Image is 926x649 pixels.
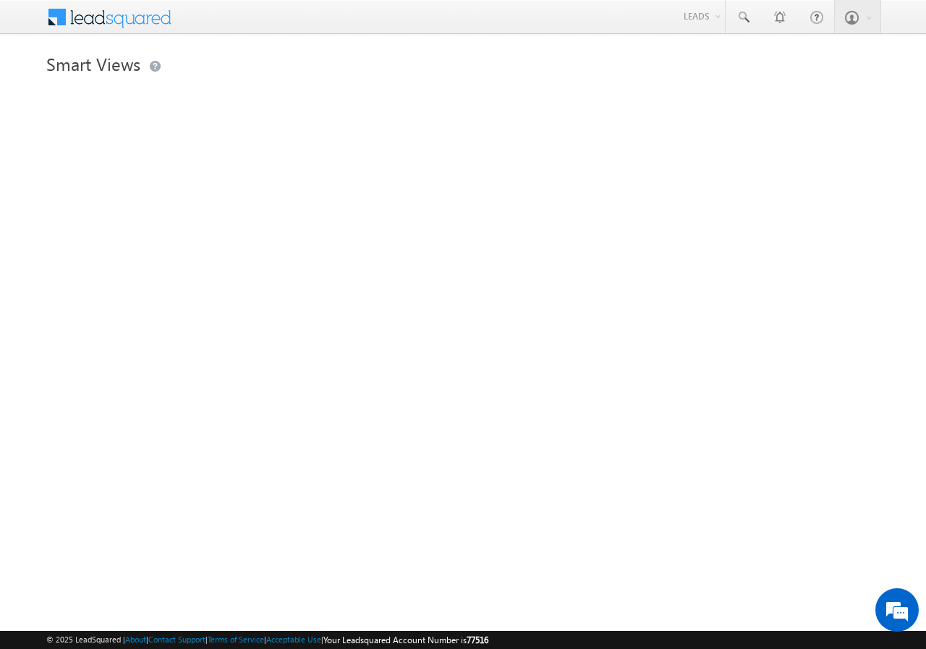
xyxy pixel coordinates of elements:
[323,635,488,645] span: Your Leadsquared Account Number is
[148,635,205,644] a: Contact Support
[467,635,488,645] span: 77516
[46,633,488,647] span: © 2025 LeadSquared | | | | |
[266,635,321,644] a: Acceptable Use
[46,52,140,75] span: Smart Views
[208,635,264,644] a: Terms of Service
[125,635,146,644] a: About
